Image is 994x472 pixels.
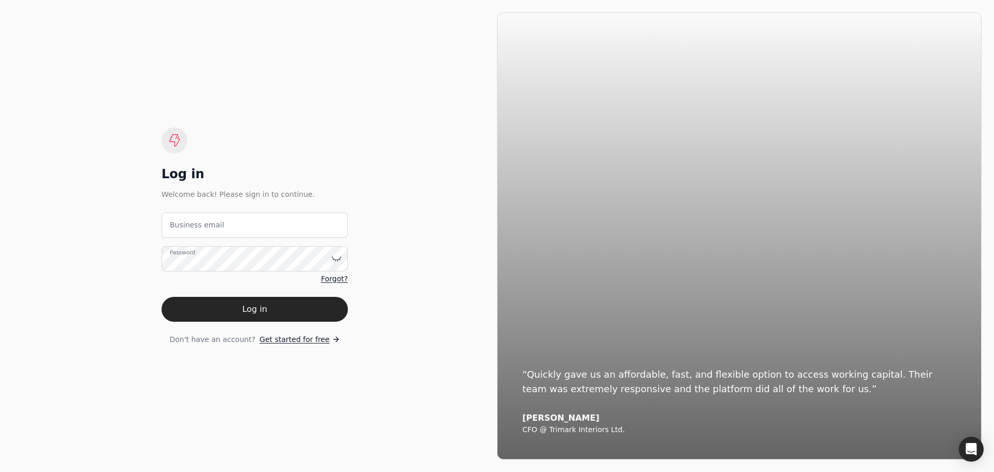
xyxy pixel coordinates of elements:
label: Business email [170,220,224,231]
button: Log in [162,297,348,322]
a: Get started for free [259,334,340,345]
span: Don't have an account? [169,334,255,345]
div: “Quickly gave us an affordable, fast, and flexible option to access working capital. Their team w... [522,367,956,396]
label: Password [170,248,195,256]
div: CFO @ Trimark Interiors Ltd. [522,425,956,435]
div: Open Intercom Messenger [959,437,984,462]
div: Log in [162,166,348,182]
div: Welcome back! Please sign in to continue. [162,189,348,200]
a: Forgot? [321,274,348,284]
span: Get started for free [259,334,329,345]
div: [PERSON_NAME] [522,413,956,423]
